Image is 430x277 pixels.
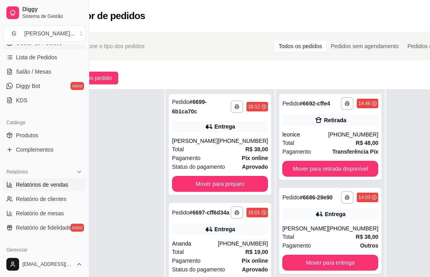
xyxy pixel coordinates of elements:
[326,41,403,52] div: Pedidos sem agendamento
[282,131,328,138] div: leonice
[242,266,268,273] strong: aprovado
[24,29,75,37] div: [PERSON_NAME] ...
[16,209,64,217] span: Relatório de mesas
[332,148,378,155] strong: Transferência Pix
[172,99,190,105] span: Pedido
[248,103,260,110] div: 16:12
[22,13,82,20] span: Sistema de Gestão
[215,225,235,233] div: Entrega
[245,146,268,152] strong: R$ 38,00
[282,241,311,250] span: Pagamento
[172,176,268,192] button: Mover para preparo
[325,210,346,218] div: Entrega
[282,194,300,201] span: Pedido
[3,143,86,156] a: Complementos
[3,25,86,41] button: Select a team
[22,261,73,267] span: [EMAIL_ADDRESS][DOMAIN_NAME]
[16,53,57,61] span: Lista de Pedidos
[282,224,328,232] div: [PERSON_NAME]
[3,193,86,205] a: Relatório de clientes
[16,96,27,104] span: KDS
[248,209,260,216] div: 16:01
[300,100,330,107] strong: # 6692-cffe4
[3,255,86,274] button: [EMAIL_ADDRESS][DOMAIN_NAME]
[65,10,145,22] h2: Gestor de pedidos
[80,74,112,82] span: Novo pedido
[3,207,86,220] a: Relatório de mesas
[172,265,225,274] span: Status do pagamento
[282,138,294,147] span: Total
[3,178,86,191] a: Relatórios de vendas
[360,242,378,249] strong: Outros
[3,94,86,107] a: KDS
[16,195,66,203] span: Relatório de clientes
[3,129,86,142] a: Produtos
[172,256,201,265] span: Pagamento
[16,68,51,76] span: Salão / Mesas
[3,80,86,92] a: Diggy Botnovo
[3,3,86,22] a: DiggySistema de Gestão
[356,140,379,146] strong: R$ 48,00
[282,232,294,241] span: Total
[358,194,370,201] div: 14:03
[16,181,68,189] span: Relatórios de vendas
[282,100,300,107] span: Pedido
[172,209,190,216] span: Pedido
[172,240,218,248] div: Ananda
[328,131,378,138] div: [PHONE_NUMBER]
[3,51,86,64] a: Lista de Pedidos
[218,240,268,248] div: [PHONE_NUMBER]
[282,161,378,177] button: Mover para retirada disponível
[172,145,184,154] span: Total
[242,155,268,161] strong: Pix online
[300,194,333,201] strong: # 6686-29e90
[242,257,268,264] strong: Pix online
[6,169,28,175] span: Relatórios
[282,255,378,271] button: Mover para entrega
[172,248,184,256] span: Total
[172,154,201,162] span: Pagamento
[22,6,82,13] span: Diggy
[16,82,40,90] span: Diggy Bot
[274,41,326,52] div: Todos os pedidos
[73,42,145,51] span: Selecione o tipo dos pedidos
[242,164,268,170] strong: aprovado
[215,123,235,131] div: Entrega
[358,100,370,107] div: 14:46
[172,99,207,115] strong: # 6699-6b1ca70c
[3,221,86,234] a: Relatório de fidelidadenovo
[324,116,346,124] div: Retirada
[356,234,379,240] strong: R$ 38,00
[10,29,18,37] span: G
[3,116,86,129] div: Catálogo
[16,224,71,232] span: Relatório de fidelidade
[282,147,311,156] span: Pagamento
[190,209,229,216] strong: # 6697-cff6d34a
[3,244,86,256] div: Gerenciar
[3,65,86,78] a: Salão / Mesas
[245,249,268,255] strong: R$ 19,00
[16,146,53,154] span: Complementos
[328,224,378,232] div: [PHONE_NUMBER]
[16,131,38,139] span: Produtos
[172,137,218,145] div: [PERSON_NAME]
[218,137,268,145] div: [PHONE_NUMBER]
[172,162,225,171] span: Status do pagamento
